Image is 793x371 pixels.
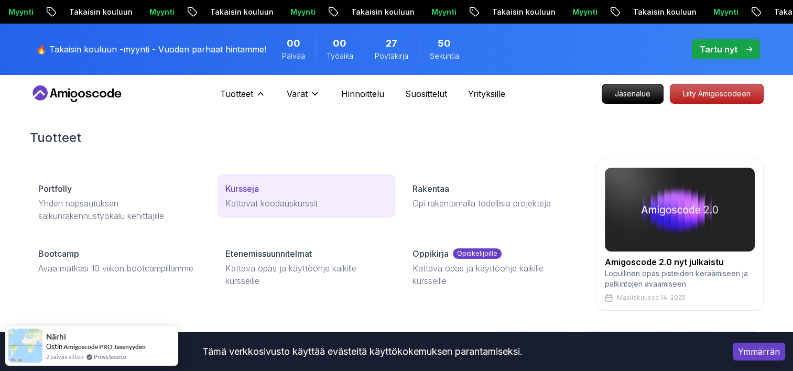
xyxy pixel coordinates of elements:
p: Opi rakentamalla todellisia projekteja [412,197,574,210]
a: ProveSource [94,352,126,361]
a: BootcampAvaa matkasi 10 viikon bootcampillamme [30,239,209,283]
a: RakentaaOpi rakentamalla todellisia projekteja [404,174,583,218]
p: Takaisin kouluun [414,7,494,17]
a: amigoscode 2.0Amigoscode 2.0 nyt julkaistuLopullinen opas pisteiden keräämiseen ja palkintojen av... [596,159,764,311]
a: Suosittelut [405,88,447,100]
p: Kursseja [225,182,259,195]
img: Provesource Social Proof -ilmoituskuva [8,329,42,363]
div: Tämä verkkosivusto käyttää evästeitä käyttökokemuksen parantamiseksi. [8,340,717,363]
p: Jäsenalue [602,84,663,103]
p: Myynti [635,7,677,17]
p: Takaisin kouluun [555,7,635,17]
a: KurssejaKattavat koodauskurssit [217,174,396,218]
a: Hinnoittelu [341,88,384,100]
span: 2 päivää sitten [46,352,83,361]
p: Takaisin kouluun [273,7,353,17]
p: Tartu nyt [700,43,737,56]
a: Jäsenalue [602,84,664,104]
a: Liity Amigoscodeen [670,84,764,104]
h2: Amigoscode 2.0 nyt julkaistu [605,256,755,268]
p: Bootcamp [38,247,79,260]
p: Myynti [353,7,395,17]
p: Kattavat koodauskurssit [225,197,387,210]
h2: Tuotteet [30,129,764,146]
span: Närhi [46,332,66,341]
p: Lopullinen opas pisteiden keräämiseen ja palkintojen avaamiseen [605,268,755,289]
p: Varat [287,88,308,100]
p: Portfolly [38,182,72,195]
p: Oppikirja [412,247,449,260]
span: 50 sekuntia [438,36,451,51]
p: Opiskelijoille [453,248,502,259]
p: Myynti [212,7,254,17]
p: Yhden napsautuksen salkunrakennustyökalu kehittäjille [38,197,200,222]
p: Avaa matkasi 10 viikon bootcampillamme [38,262,200,275]
p: Kattava opas ja käyttöohje kaikille kursseille [412,262,574,287]
p: Liity Amigoscodeen [670,84,763,103]
span: 27 minuuttia [386,36,397,51]
a: PortfollyYhden napsautuksen salkunrakennustyökalu kehittäjille [30,174,209,231]
a: Yrityksille [468,88,505,100]
p: Myynti [494,7,536,17]
span: Työaika [327,51,353,61]
p: Myynti [71,7,113,17]
span: Pöytäkirja [375,51,408,61]
p: Tuotteet [220,88,253,100]
button: Tuotteet [220,88,266,108]
a: Amigoscode PRO Jäsenyyden [63,343,146,351]
a: OppikirjaOpiskelijoilleKattava opas ja käyttöohje kaikille kursseille [404,239,583,296]
p: Takaisin kouluun [132,7,212,17]
p: Etenemissuunnitelmat [225,247,312,260]
span: 0 tuntia [333,36,346,51]
span: Ostin [46,342,62,351]
p: Takaisin kouluun [696,7,776,17]
span: Sekuntia [430,51,459,61]
p: Rakentaa [412,182,449,195]
span: Päivää [282,51,305,61]
p: Maaliskuussa 14, 2025 [617,293,686,302]
button: Varat [287,88,320,108]
p: 🔥 Takaisin kouluun -myynti - Vuoden parhaat hintamme! [36,43,266,56]
a: EtenemissuunnitelmatKattava opas ja käyttöohje kaikille kursseille [217,239,396,296]
button: Hyväksy evästeet [733,343,785,361]
p: Kattava opas ja käyttöohje kaikille kursseille [225,262,387,287]
img: amigoscode 2.0 [605,168,755,252]
span: 0 päivää [287,36,300,51]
